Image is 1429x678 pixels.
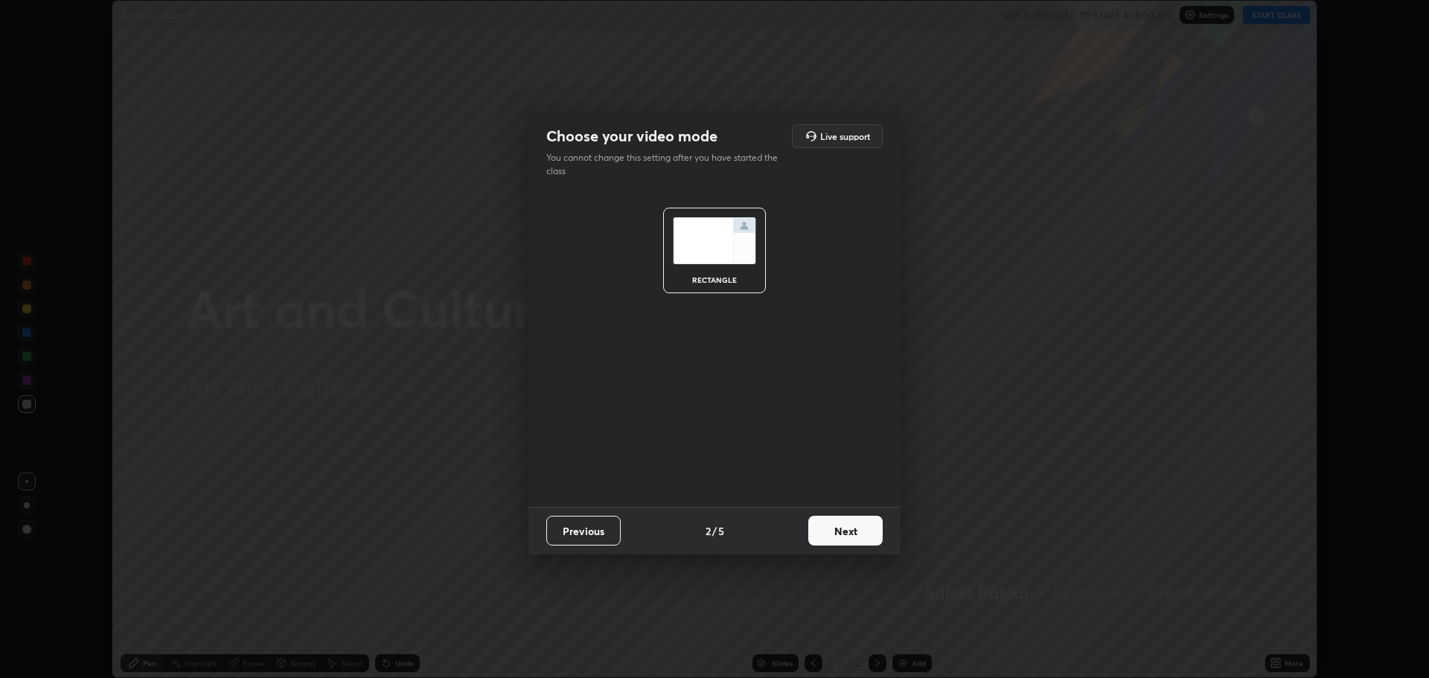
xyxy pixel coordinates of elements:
h2: Choose your video mode [546,127,717,146]
img: normalScreenIcon.ae25ed63.svg [673,217,756,264]
h4: 2 [706,523,711,539]
h4: 5 [718,523,724,539]
h5: Live support [820,132,870,141]
h4: / [712,523,717,539]
button: Previous [546,516,621,546]
p: You cannot change this setting after you have started the class [546,151,787,178]
button: Next [808,516,883,546]
div: rectangle [685,276,744,284]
